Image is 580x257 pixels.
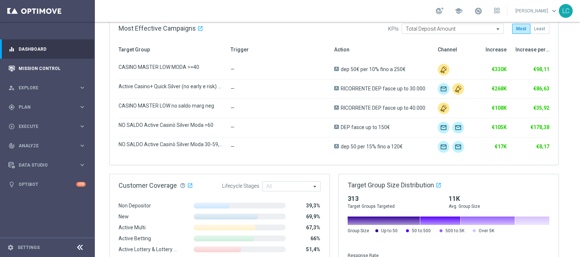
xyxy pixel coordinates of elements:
[19,163,79,167] span: Data Studio
[79,161,86,168] i: keyboard_arrow_right
[8,124,86,129] button: play_circle_outline Execute keyboard_arrow_right
[76,182,86,187] div: +10
[8,104,15,110] i: gps_fixed
[79,142,86,149] i: keyboard_arrow_right
[19,105,79,109] span: Plan
[550,7,558,15] span: keyboard_arrow_down
[8,181,15,188] i: lightbulb
[455,7,463,15] span: school
[19,175,76,194] a: Optibot
[79,123,86,130] i: keyboard_arrow_right
[8,143,15,149] i: track_changes
[8,46,15,52] i: equalizer
[8,162,79,168] div: Data Studio
[8,175,86,194] div: Optibot
[8,143,79,149] div: Analyze
[559,4,573,18] div: LC
[8,104,79,110] div: Plan
[8,104,86,110] button: gps_fixed Plan keyboard_arrow_right
[8,59,86,78] div: Mission Control
[19,86,79,90] span: Explore
[19,124,79,129] span: Execute
[19,39,86,59] a: Dashboard
[8,46,86,52] button: equalizer Dashboard
[515,5,559,16] a: [PERSON_NAME]keyboard_arrow_down
[19,59,86,78] a: Mission Control
[8,85,15,91] i: person_search
[8,123,79,130] div: Execute
[7,244,14,251] i: settings
[79,84,86,91] i: keyboard_arrow_right
[8,85,86,91] button: person_search Explore keyboard_arrow_right
[8,162,86,168] button: Data Studio keyboard_arrow_right
[18,245,40,250] a: Settings
[19,144,79,148] span: Analyze
[8,143,86,149] button: track_changes Analyze keyboard_arrow_right
[8,123,15,130] i: play_circle_outline
[8,39,86,59] div: Dashboard
[8,182,86,187] button: lightbulb Optibot +10
[79,104,86,110] i: keyboard_arrow_right
[8,85,79,91] div: Explore
[8,66,86,71] button: Mission Control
